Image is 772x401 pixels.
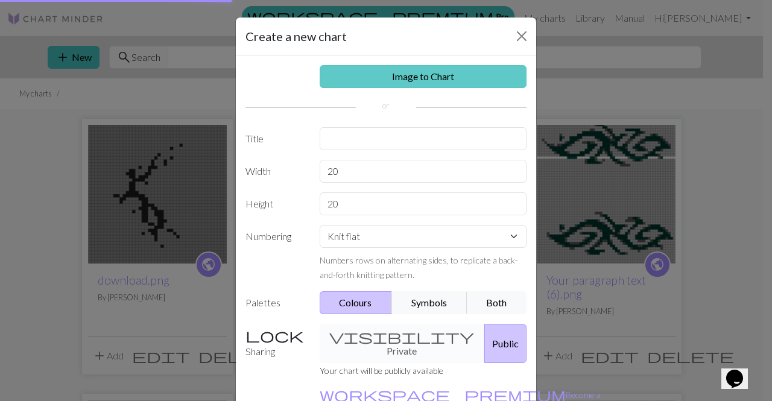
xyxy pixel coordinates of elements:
[238,192,312,215] label: Height
[320,65,527,88] a: Image to Chart
[245,27,347,45] h5: Create a new chart
[467,291,527,314] button: Both
[238,127,312,150] label: Title
[238,225,312,282] label: Numbering
[391,291,467,314] button: Symbols
[320,365,443,376] small: Your chart will be publicly available
[512,27,531,46] button: Close
[238,160,312,183] label: Width
[320,291,393,314] button: Colours
[238,324,312,363] label: Sharing
[484,324,527,363] button: Public
[238,291,312,314] label: Palettes
[721,353,760,389] iframe: chat widget
[320,255,518,280] small: Numbers rows on alternating sides, to replicate a back-and-forth knitting pattern.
